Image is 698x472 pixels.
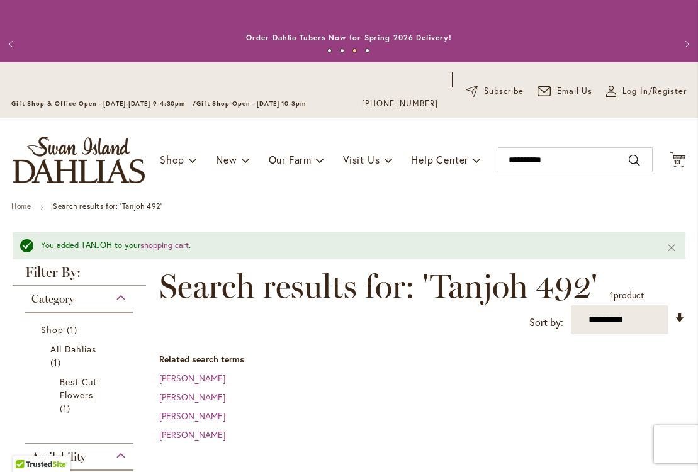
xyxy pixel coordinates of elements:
[411,153,468,166] span: Help Center
[50,356,64,369] span: 1
[246,33,451,42] a: Order Dahlia Tubers Now for Spring 2026 Delivery!
[610,289,614,301] span: 1
[466,85,524,98] a: Subscribe
[50,342,111,369] a: All Dahlias
[11,99,196,108] span: Gift Shop & Office Open - [DATE]-[DATE] 9-4:30pm /
[362,98,438,110] a: [PHONE_NUMBER]
[53,201,162,211] strong: Search results for: 'Tanjoh 492'
[159,372,225,384] a: [PERSON_NAME]
[60,376,97,401] span: Best Cut Flowers
[31,450,86,464] span: Availability
[352,48,357,53] button: 3 of 4
[11,201,31,211] a: Home
[60,402,74,415] span: 1
[41,323,64,335] span: Shop
[13,137,145,183] a: store logo
[673,31,698,57] button: Next
[670,152,685,169] button: 13
[60,375,102,415] a: Best Cut Flowers
[606,85,687,98] a: Log In/Register
[159,391,225,403] a: [PERSON_NAME]
[365,48,369,53] button: 4 of 4
[9,427,45,463] iframe: Launch Accessibility Center
[41,240,648,252] div: You added TANJOH to your .
[557,85,593,98] span: Email Us
[216,153,237,166] span: New
[610,285,644,305] p: product
[13,266,146,286] strong: Filter By:
[159,429,225,441] a: [PERSON_NAME]
[196,99,306,108] span: Gift Shop Open - [DATE] 10-3pm
[159,267,597,305] span: Search results for: 'Tanjoh 492'
[41,323,121,336] a: Shop
[674,158,682,166] span: 13
[160,153,184,166] span: Shop
[622,85,687,98] span: Log In/Register
[140,240,189,250] a: shopping cart
[327,48,332,53] button: 1 of 4
[159,410,225,422] a: [PERSON_NAME]
[31,292,74,306] span: Category
[269,153,312,166] span: Our Farm
[529,311,563,334] label: Sort by:
[50,343,97,355] span: All Dahlias
[484,85,524,98] span: Subscribe
[538,85,593,98] a: Email Us
[67,323,81,336] span: 1
[159,353,685,366] dt: Related search terms
[340,48,344,53] button: 2 of 4
[343,153,380,166] span: Visit Us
